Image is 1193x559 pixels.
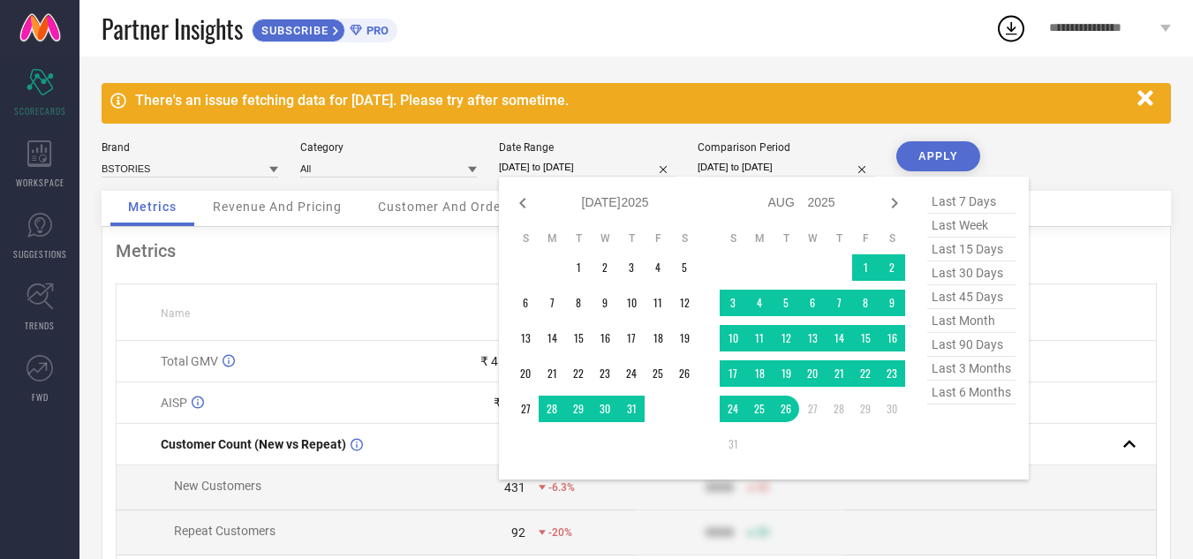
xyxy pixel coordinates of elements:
td: Tue Jul 22 2025 [565,360,592,387]
td: Mon Aug 25 2025 [746,396,773,422]
td: Mon Jul 28 2025 [539,396,565,422]
td: Wed Aug 13 2025 [799,325,826,351]
td: Sat Jul 19 2025 [671,325,698,351]
input: Select date range [499,158,676,177]
td: Mon Aug 18 2025 [746,360,773,387]
td: Tue Aug 12 2025 [773,325,799,351]
td: Mon Aug 11 2025 [746,325,773,351]
span: Repeat Customers [174,524,276,538]
td: Sun Aug 03 2025 [720,290,746,316]
span: SUGGESTIONS [13,247,67,261]
td: Fri Jul 04 2025 [645,254,671,281]
td: Sat Jul 05 2025 [671,254,698,281]
td: Sat Jul 12 2025 [671,290,698,316]
div: Metrics [116,240,1157,261]
td: Tue Jul 29 2025 [565,396,592,422]
td: Thu Jul 10 2025 [618,290,645,316]
td: Mon Jul 07 2025 [539,290,565,316]
td: Sun Aug 10 2025 [720,325,746,351]
span: TRENDS [25,319,55,332]
div: Brand [102,141,278,154]
td: Sat Aug 23 2025 [879,360,905,387]
div: There's an issue fetching data for [DATE]. Please try after sometime. [135,92,1129,109]
span: last 3 months [927,357,1016,381]
td: Sun Jul 27 2025 [512,396,539,422]
span: SUBSCRIBE [253,24,333,37]
th: Thursday [826,231,852,246]
th: Tuesday [565,231,592,246]
span: Name [161,307,190,320]
td: Thu Aug 21 2025 [826,360,852,387]
td: Fri Aug 22 2025 [852,360,879,387]
td: Wed Jul 16 2025 [592,325,618,351]
td: Wed Aug 20 2025 [799,360,826,387]
td: Thu Aug 28 2025 [826,396,852,422]
td: Sat Aug 16 2025 [879,325,905,351]
th: Sunday [720,231,746,246]
span: Metrics [128,200,177,214]
span: last 45 days [927,285,1016,309]
td: Fri Aug 15 2025 [852,325,879,351]
td: Sat Aug 02 2025 [879,254,905,281]
td: Sun Aug 17 2025 [720,360,746,387]
td: Tue Aug 26 2025 [773,396,799,422]
th: Monday [746,231,773,246]
span: last 15 days [927,238,1016,261]
td: Tue Aug 05 2025 [773,290,799,316]
div: ₹ 4.26 L [480,354,525,368]
div: Previous month [512,193,533,214]
td: Fri Aug 08 2025 [852,290,879,316]
span: last month [927,309,1016,333]
td: Tue Jul 15 2025 [565,325,592,351]
td: Mon Aug 04 2025 [746,290,773,316]
span: 50 [757,526,769,539]
span: last 7 days [927,190,1016,214]
td: Sun Jul 13 2025 [512,325,539,351]
td: Wed Jul 23 2025 [592,360,618,387]
th: Tuesday [773,231,799,246]
td: Wed Jul 30 2025 [592,396,618,422]
td: Sun Aug 31 2025 [720,431,746,457]
span: Customer Count (New vs Repeat) [161,437,346,451]
td: Tue Aug 19 2025 [773,360,799,387]
span: -6.3% [548,481,575,494]
td: Sun Jul 20 2025 [512,360,539,387]
th: Friday [852,231,879,246]
td: Thu Aug 07 2025 [826,290,852,316]
td: Fri Jul 25 2025 [645,360,671,387]
span: last 90 days [927,333,1016,357]
td: Wed Jul 09 2025 [592,290,618,316]
span: WORKSPACE [16,176,64,189]
span: last 6 months [927,381,1016,404]
span: -20% [548,526,572,539]
td: Wed Jul 02 2025 [592,254,618,281]
th: Monday [539,231,565,246]
td: Sat Aug 09 2025 [879,290,905,316]
div: Date Range [499,141,676,154]
input: Select comparison period [698,158,874,177]
div: Open download list [995,12,1027,44]
span: Total GMV [161,354,218,368]
th: Wednesday [592,231,618,246]
th: Thursday [618,231,645,246]
td: Fri Aug 01 2025 [852,254,879,281]
div: 92 [511,525,525,540]
td: Sat Jul 26 2025 [671,360,698,387]
a: SUBSCRIBEPRO [252,14,397,42]
th: Saturday [879,231,905,246]
th: Sunday [512,231,539,246]
span: FWD [32,390,49,404]
th: Wednesday [799,231,826,246]
div: ₹ 645 [494,396,525,410]
td: Thu Jul 31 2025 [618,396,645,422]
td: Wed Aug 27 2025 [799,396,826,422]
div: 9999 [706,480,734,495]
td: Mon Jul 21 2025 [539,360,565,387]
div: Next month [884,193,905,214]
div: 9999 [706,525,734,540]
td: Thu Aug 14 2025 [826,325,852,351]
span: last 30 days [927,261,1016,285]
button: APPLY [896,141,980,171]
td: Wed Aug 06 2025 [799,290,826,316]
td: Thu Jul 24 2025 [618,360,645,387]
